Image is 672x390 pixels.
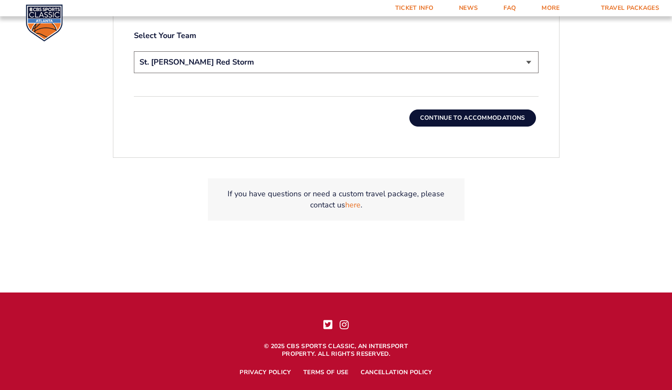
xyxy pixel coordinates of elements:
[409,109,536,127] button: Continue To Accommodations
[361,369,432,376] a: Cancellation Policy
[134,30,539,41] label: Select Your Team
[345,200,361,210] a: here
[240,369,291,376] a: Privacy Policy
[303,369,349,376] a: Terms of Use
[251,343,422,358] p: © 2025 CBS Sports Classic, an Intersport property. All rights reserved.
[26,4,63,41] img: CBS Sports Classic
[218,189,454,210] p: If you have questions or need a custom travel package, please contact us .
